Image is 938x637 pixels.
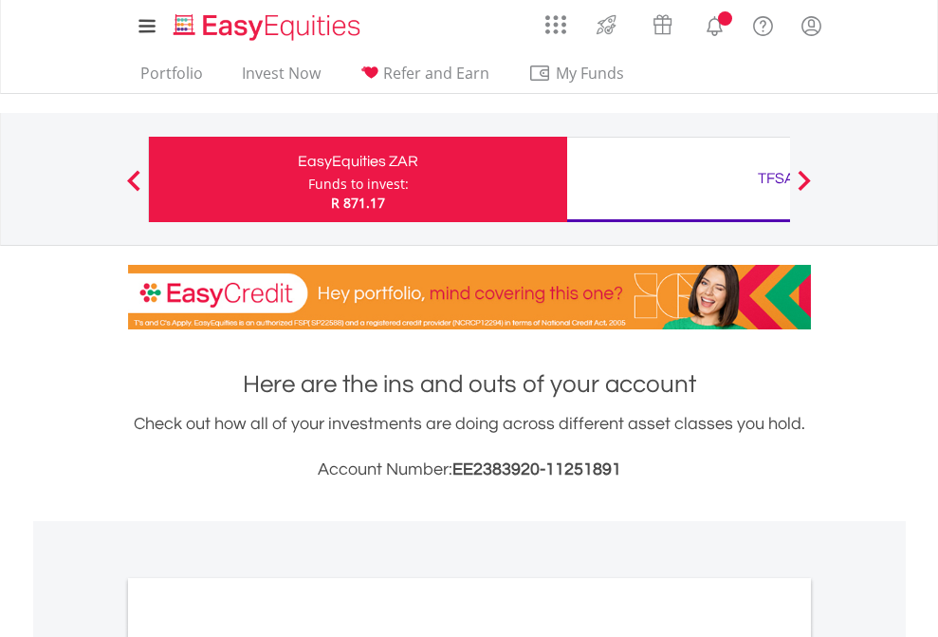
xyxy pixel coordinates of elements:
a: Notifications [690,5,739,43]
span: My Funds [528,61,653,85]
button: Next [785,179,823,198]
a: My Profile [787,5,836,47]
img: EasyEquities_Logo.png [170,11,368,43]
img: grid-menu-icon.svg [545,14,566,35]
a: Vouchers [635,5,690,40]
button: Previous [115,179,153,198]
a: Invest Now [234,64,328,93]
h1: Here are the ins and outs of your account [128,367,811,402]
div: EasyEquities ZAR [160,148,556,175]
div: Check out how all of your investments are doing across different asset classes you hold. [128,411,811,483]
img: thrive-v2.svg [591,9,622,40]
img: vouchers-v2.svg [647,9,678,40]
img: EasyCredit Promotion Banner [128,265,811,329]
a: Portfolio [133,64,211,93]
a: FAQ's and Support [739,5,787,43]
div: Funds to invest: [308,175,409,194]
span: R 871.17 [331,194,385,212]
span: Refer and Earn [383,63,489,84]
a: Refer and Earn [352,64,497,93]
span: EE2383920-11251891 [452,460,621,478]
a: AppsGrid [533,5,579,35]
h3: Account Number: [128,457,811,483]
a: Home page [166,5,368,43]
